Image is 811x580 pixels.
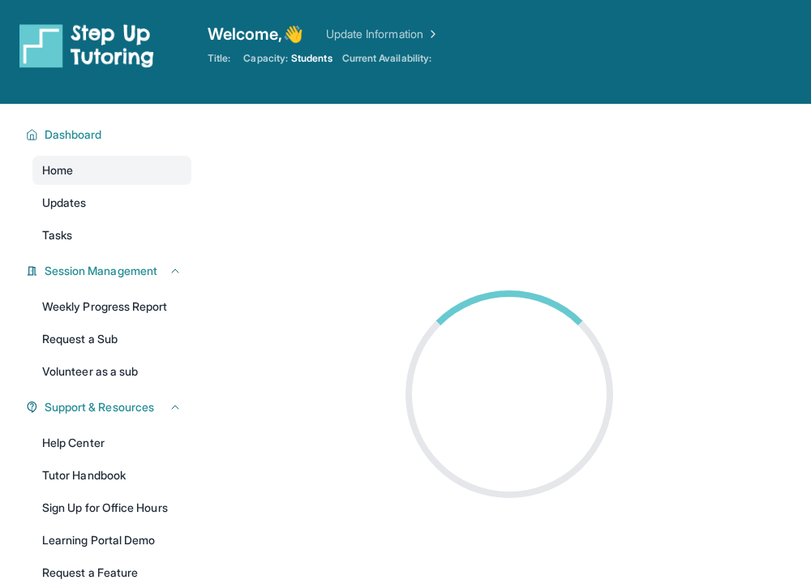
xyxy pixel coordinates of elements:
[32,357,191,386] a: Volunteer as a sub
[19,23,154,68] img: logo
[423,26,440,42] img: Chevron Right
[291,52,333,65] span: Students
[208,52,230,65] span: Title:
[32,221,191,250] a: Tasks
[45,399,154,415] span: Support & Resources
[32,292,191,321] a: Weekly Progress Report
[38,399,182,415] button: Support & Resources
[342,52,431,65] span: Current Availability:
[32,428,191,458] a: Help Center
[42,195,87,211] span: Updates
[42,162,73,178] span: Home
[45,263,157,279] span: Session Management
[32,156,191,185] a: Home
[32,188,191,217] a: Updates
[32,324,191,354] a: Request a Sub
[45,127,102,143] span: Dashboard
[42,227,72,243] span: Tasks
[38,263,182,279] button: Session Management
[32,493,191,522] a: Sign Up for Office Hours
[208,23,303,45] span: Welcome, 👋
[326,26,440,42] a: Update Information
[32,526,191,555] a: Learning Portal Demo
[38,127,182,143] button: Dashboard
[243,52,288,65] span: Capacity:
[32,461,191,490] a: Tutor Handbook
